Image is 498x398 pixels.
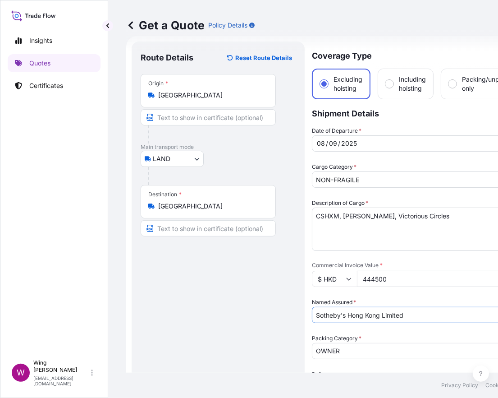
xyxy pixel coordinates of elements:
[8,54,101,72] a: Quotes
[141,151,204,167] button: Select transport
[17,368,25,377] span: W
[385,80,393,88] input: Including hoisting
[153,154,170,163] span: LAND
[312,370,338,379] label: Reference
[448,80,457,88] input: Packing/unpacking only
[326,138,328,149] div: /
[334,75,362,93] span: Excluding hoisting
[29,81,63,90] p: Certificates
[399,75,426,93] span: Including hoisting
[141,220,276,236] input: Text to appear on certificate
[8,32,101,50] a: Insights
[340,138,358,149] div: year,
[141,52,193,63] p: Route Details
[141,143,296,151] p: Main transport mode
[312,126,361,135] span: Date of Departure
[312,162,356,171] label: Cargo Category
[328,138,338,149] div: month,
[208,21,247,30] p: Policy Details
[320,80,328,88] input: Excluding hoisting
[158,202,265,211] input: Destination
[338,138,340,149] div: /
[126,18,205,32] p: Get a Quote
[148,191,182,198] div: Destination
[316,347,340,356] span: OWNER
[312,334,361,343] span: Packing Category
[33,359,89,374] p: Wing [PERSON_NAME]
[29,36,52,45] p: Insights
[441,382,478,389] a: Privacy Policy
[33,375,89,386] p: [EMAIL_ADDRESS][DOMAIN_NAME]
[158,91,265,100] input: Origin
[141,109,276,125] input: Text to appear on certificate
[8,77,101,95] a: Certificates
[148,80,168,87] div: Origin
[223,51,296,65] button: Reset Route Details
[316,138,326,149] div: day,
[312,298,356,307] label: Named Assured
[312,199,368,208] label: Description of Cargo
[29,59,50,68] p: Quotes
[235,53,292,62] p: Reset Route Details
